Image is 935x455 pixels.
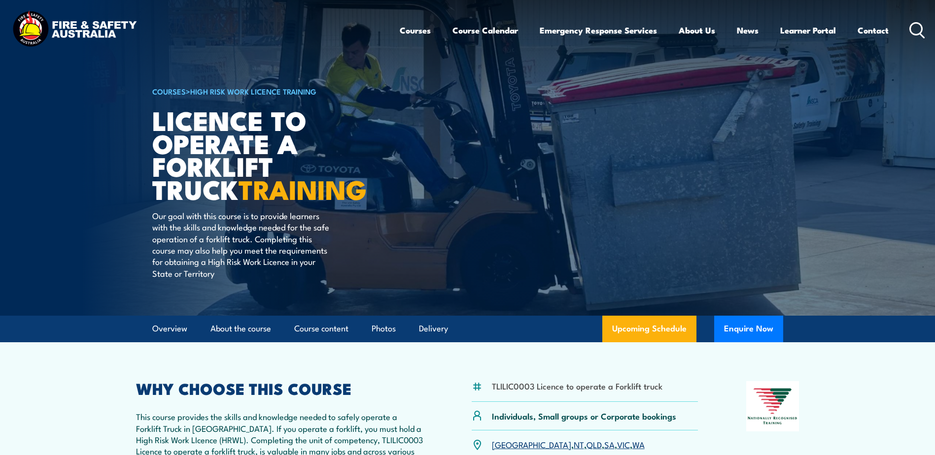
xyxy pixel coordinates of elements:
[574,438,584,450] a: NT
[419,316,448,342] a: Delivery
[679,17,715,43] a: About Us
[210,316,271,342] a: About the course
[617,438,630,450] a: VIC
[190,86,316,97] a: High Risk Work Licence Training
[152,316,187,342] a: Overview
[294,316,348,342] a: Course content
[604,438,615,450] a: SA
[492,439,645,450] p: , , , , ,
[400,17,431,43] a: Courses
[540,17,657,43] a: Emergency Response Services
[714,316,783,342] button: Enquire Now
[492,438,571,450] a: [GEOGRAPHIC_DATA]
[737,17,759,43] a: News
[152,86,186,97] a: COURSES
[239,168,367,209] strong: TRAINING
[746,381,799,431] img: Nationally Recognised Training logo.
[587,438,602,450] a: QLD
[452,17,518,43] a: Course Calendar
[152,85,396,97] h6: >
[858,17,889,43] a: Contact
[632,438,645,450] a: WA
[492,410,676,422] p: Individuals, Small groups or Corporate bookings
[152,108,396,200] h1: Licence to operate a forklift truck
[152,210,332,279] p: Our goal with this course is to provide learners with the skills and knowledge needed for the saf...
[136,381,424,395] h2: WHY CHOOSE THIS COURSE
[492,380,662,391] li: TLILIC0003 Licence to operate a Forklift truck
[602,316,696,342] a: Upcoming Schedule
[372,316,396,342] a: Photos
[780,17,836,43] a: Learner Portal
